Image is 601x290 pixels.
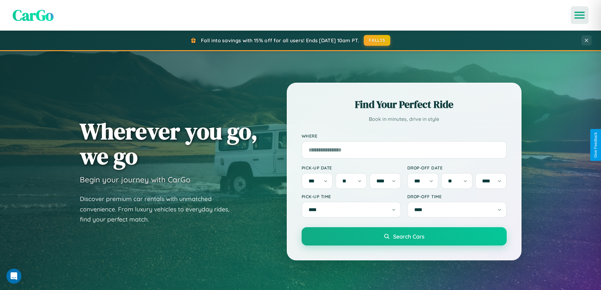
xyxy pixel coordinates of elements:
[302,227,507,246] button: Search Cars
[407,194,507,199] label: Drop-off Time
[302,194,401,199] label: Pick-up Time
[571,6,588,24] button: Open menu
[364,35,390,46] button: FALL15
[80,119,258,169] h1: Wherever you go, we go
[80,194,238,225] p: Discover premium car rentals with unmatched convenience. From luxury vehicles to everyday rides, ...
[302,133,507,139] label: Where
[6,269,21,284] iframe: Intercom live chat
[593,132,598,158] div: Give Feedback
[407,165,507,170] label: Drop-off Date
[302,165,401,170] label: Pick-up Date
[13,5,54,26] span: CarGo
[201,37,359,44] span: Fall into savings with 15% off for all users! Ends [DATE] 10am PT.
[302,115,507,124] p: Book in minutes, drive in style
[80,175,191,184] h3: Begin your journey with CarGo
[302,98,507,111] h2: Find Your Perfect Ride
[393,233,424,240] span: Search Cars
